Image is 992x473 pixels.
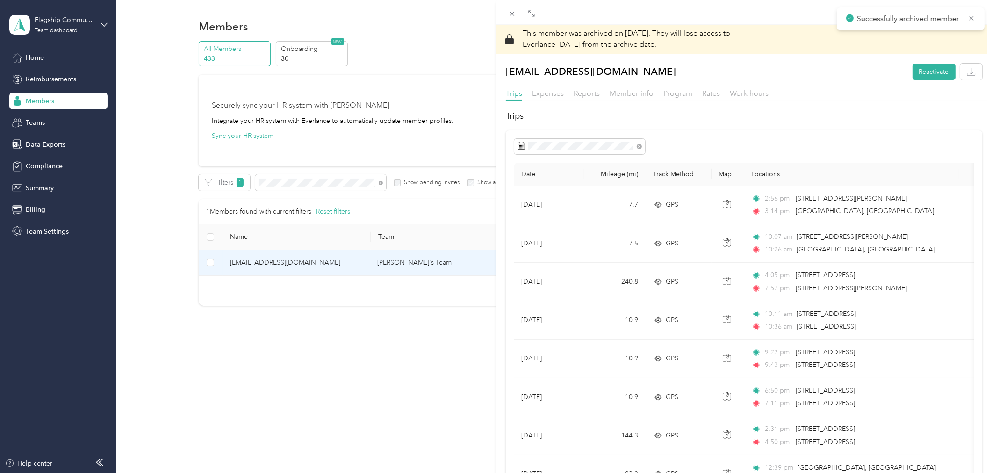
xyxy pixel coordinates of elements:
span: 2:56 pm [765,193,791,204]
span: 10:07 am [765,232,792,242]
span: Rates [702,89,720,98]
td: 7.5 [584,224,646,263]
span: [STREET_ADDRESS] [796,399,855,407]
span: [GEOGRAPHIC_DATA], [GEOGRAPHIC_DATA] [797,245,935,253]
p: Successfully archived member [857,13,961,25]
p: This member was archived on [DATE] . [523,28,730,50]
td: [DATE] [514,340,584,378]
iframe: Everlance-gr Chat Button Frame [940,421,992,473]
span: [STREET_ADDRESS] [796,387,855,394]
span: 7:11 pm [765,398,791,408]
span: GPS [666,430,679,441]
span: 9:43 pm [765,360,791,370]
p: [EMAIL_ADDRESS][DOMAIN_NAME] [506,64,676,80]
span: [STREET_ADDRESS] [797,322,856,330]
span: 3:14 pm [765,206,791,216]
td: [DATE] [514,301,584,340]
td: 7.7 [584,186,646,224]
span: They will lose access to Everlance [DATE] from the archive date. [523,29,730,49]
span: GPS [666,277,679,287]
td: 10.9 [584,378,646,416]
th: Locations [744,163,959,186]
span: GPS [666,392,679,402]
span: GPS [666,353,679,364]
span: 4:50 pm [765,437,791,447]
span: Expenses [532,89,564,98]
td: 10.9 [584,301,646,340]
span: [STREET_ADDRESS] [797,310,856,318]
button: Reactivate [913,64,956,80]
td: 240.8 [584,263,646,301]
span: GPS [666,200,679,210]
span: GPS [666,315,679,325]
span: [STREET_ADDRESS] [796,271,855,279]
span: 10:11 am [765,309,792,319]
td: [DATE] [514,263,584,301]
span: [STREET_ADDRESS] [796,361,855,369]
span: Member info [610,89,654,98]
span: 10:26 am [765,244,792,255]
td: [DATE] [514,186,584,224]
span: Reports [574,89,600,98]
th: Mileage (mi) [584,163,646,186]
span: Work hours [730,89,769,98]
th: Track Method [646,163,712,186]
td: [DATE] [514,416,584,455]
h2: Trips [506,110,982,122]
span: [STREET_ADDRESS][PERSON_NAME] [796,284,907,292]
td: 10.9 [584,340,646,378]
td: [DATE] [514,224,584,263]
span: [STREET_ADDRESS][PERSON_NAME] [796,194,907,202]
td: 144.3 [584,416,646,455]
span: [STREET_ADDRESS] [796,348,855,356]
span: 4:05 pm [765,270,791,280]
span: 12:39 pm [765,463,793,473]
span: Program [663,89,692,98]
th: Date [514,163,584,186]
span: Trips [506,89,522,98]
span: [STREET_ADDRESS] [796,438,855,446]
span: 10:36 am [765,322,792,332]
span: GPS [666,238,679,249]
span: [GEOGRAPHIC_DATA], [GEOGRAPHIC_DATA] [796,207,934,215]
span: 2:31 pm [765,424,791,434]
span: 9:22 pm [765,347,791,358]
span: 6:50 pm [765,386,791,396]
td: [DATE] [514,378,584,416]
span: [GEOGRAPHIC_DATA], [GEOGRAPHIC_DATA] [798,464,936,472]
span: [STREET_ADDRESS] [796,425,855,433]
th: Map [712,163,744,186]
span: 7:57 pm [765,283,791,294]
span: [STREET_ADDRESS][PERSON_NAME] [797,233,908,241]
